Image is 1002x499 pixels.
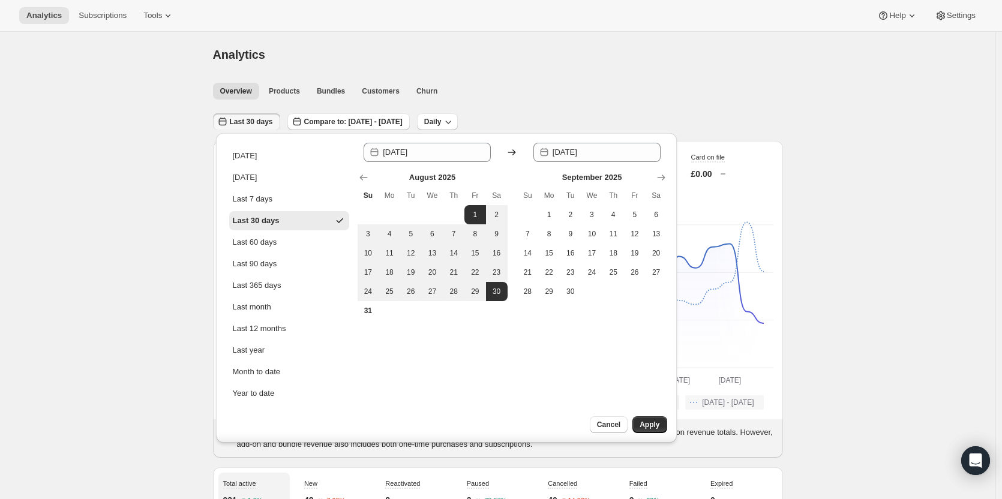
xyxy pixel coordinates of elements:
div: Open Intercom Messenger [961,446,990,475]
span: 10 [586,229,598,239]
button: Last 12 months [229,319,349,338]
th: Saturday [646,186,667,205]
button: Today Sunday August 31 2025 [358,301,379,320]
span: Sa [491,191,503,200]
span: 19 [405,267,417,277]
span: 8 [469,229,481,239]
button: Tuesday September 23 2025 [560,263,581,282]
button: Help [870,7,925,24]
button: Tuesday September 30 2025 [560,282,581,301]
button: Friday August 29 2025 [464,282,486,301]
button: Thursday August 28 2025 [443,282,464,301]
span: Fr [629,191,641,200]
span: 11 [383,248,395,258]
button: Monday September 15 2025 [538,244,560,263]
button: Last 30 days [213,113,280,130]
span: 22 [543,267,555,277]
button: Start of range Friday August 1 2025 [464,205,486,224]
button: Analytics [19,7,69,24]
button: Tuesday September 2 2025 [560,205,581,224]
span: 18 [383,267,395,277]
span: Apply [640,420,659,429]
span: Overview [220,86,252,96]
button: Wednesday September 17 2025 [581,244,603,263]
button: Sunday September 21 2025 [517,263,539,282]
button: Show previous month, July 2025 [355,169,372,186]
span: Tu [405,191,417,200]
span: 24 [362,287,374,296]
span: Analytics [26,11,62,20]
span: 23 [565,267,577,277]
div: Last 30 days [233,215,280,227]
span: 28 [448,287,460,296]
span: 17 [362,267,374,277]
th: Thursday [602,186,624,205]
button: Monday August 4 2025 [379,224,400,244]
th: Sunday [517,186,539,205]
button: Last 7 days [229,190,349,209]
button: Compare to: [DATE] - [DATE] [287,113,410,130]
span: 29 [469,287,481,296]
span: 23 [491,267,503,277]
button: Daily [417,113,458,130]
div: Month to date [233,366,281,378]
span: Subscriptions [79,11,127,20]
button: Wednesday August 20 2025 [422,263,443,282]
div: [DATE] [233,172,257,184]
span: New [304,480,317,487]
button: Friday August 8 2025 [464,224,486,244]
span: 6 [427,229,439,239]
button: Sunday August 3 2025 [358,224,379,244]
button: Monday September 22 2025 [538,263,560,282]
button: Year to date [229,384,349,403]
span: We [427,191,439,200]
span: Mo [543,191,555,200]
span: Tu [565,191,577,200]
span: Fr [469,191,481,200]
button: Cancel [590,416,628,433]
span: 30 [491,287,503,296]
span: 22 [469,267,481,277]
button: End of range Saturday August 30 2025 [486,282,508,301]
span: 9 [565,229,577,239]
span: 25 [607,267,619,277]
div: Last 90 days [233,258,277,270]
span: Su [362,191,374,200]
span: 9 [491,229,503,239]
span: 8 [543,229,555,239]
span: Daily [424,117,442,127]
button: Thursday August 21 2025 [443,263,464,282]
span: 10 [362,248,374,258]
th: Friday [624,186,646,205]
button: Friday September 26 2025 [624,263,646,282]
th: Tuesday [400,186,422,205]
span: Compare to: [DATE] - [DATE] [304,117,403,127]
button: Settings [928,7,983,24]
span: Failed [629,480,647,487]
button: Thursday September 25 2025 [602,263,624,282]
span: 12 [629,229,641,239]
span: 28 [522,287,534,296]
th: Thursday [443,186,464,205]
button: Tuesday August 5 2025 [400,224,422,244]
button: Wednesday September 24 2025 [581,263,603,282]
span: 2 [565,210,577,220]
p: £0.00 [691,168,712,180]
div: Year to date [233,387,275,399]
button: Show next month, October 2025 [653,169,670,186]
button: Subscriptions [71,7,134,24]
span: 4 [607,210,619,220]
span: 25 [383,287,395,296]
button: Saturday August 16 2025 [486,244,508,263]
span: Cancelled [548,480,577,487]
button: Tuesday August 19 2025 [400,263,422,282]
span: Su [522,191,534,200]
span: 7 [448,229,460,239]
button: Friday September 12 2025 [624,224,646,244]
span: 4 [383,229,395,239]
button: Thursday August 7 2025 [443,224,464,244]
span: Th [607,191,619,200]
span: Bundles [317,86,345,96]
span: 29 [543,287,555,296]
button: Wednesday September 10 2025 [581,224,603,244]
